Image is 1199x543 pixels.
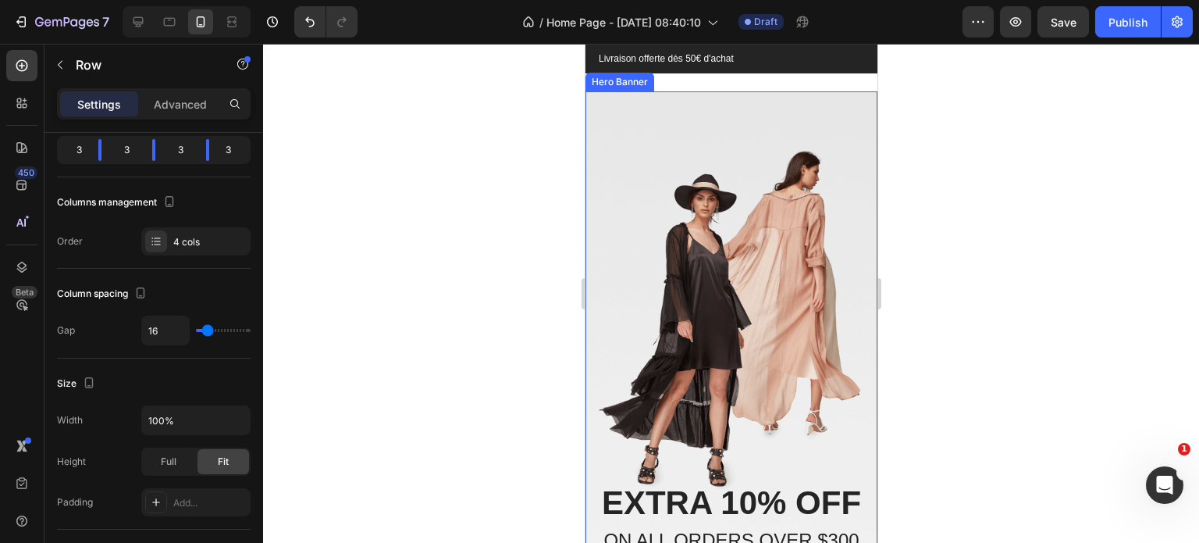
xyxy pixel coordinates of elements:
div: Hero Banner [3,31,66,45]
p: 7 [102,13,109,31]
div: Columns management [57,192,179,213]
iframe: Design area [585,44,877,543]
iframe: Intercom live chat [1146,466,1183,504]
div: 3 [114,139,140,161]
span: Draft [754,15,777,29]
span: Home Page - [DATE] 08:40:10 [546,14,701,30]
div: Height [57,455,86,469]
div: Undo/Redo [294,6,358,38]
div: 450 [15,166,37,179]
input: Auto [142,316,189,345]
span: 1 [1178,443,1190,455]
p: Settings [77,96,121,113]
div: 4 cols [173,235,247,249]
div: Size [57,373,98,395]
span: Save [1051,16,1076,29]
span: Fit [218,455,229,469]
div: Publish [1108,14,1147,30]
div: Beta [12,286,37,298]
p: ON ALL ORDERS OVER $300 [2,484,290,509]
div: 3 [168,139,194,161]
div: Column spacing [57,284,150,305]
div: 3 [222,139,247,161]
div: Order [57,234,83,248]
input: Auto [142,406,250,434]
div: 3 [60,139,86,161]
p: Row [76,55,208,74]
button: 7 [6,6,116,38]
div: Add... [173,496,247,510]
div: Gap [57,323,75,338]
span: / [539,14,543,30]
button: Publish [1095,6,1161,38]
span: Full [161,455,176,469]
p: Advanced [154,96,207,113]
div: Padding [57,495,93,509]
button: Save [1037,6,1089,38]
div: Width [57,413,83,427]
